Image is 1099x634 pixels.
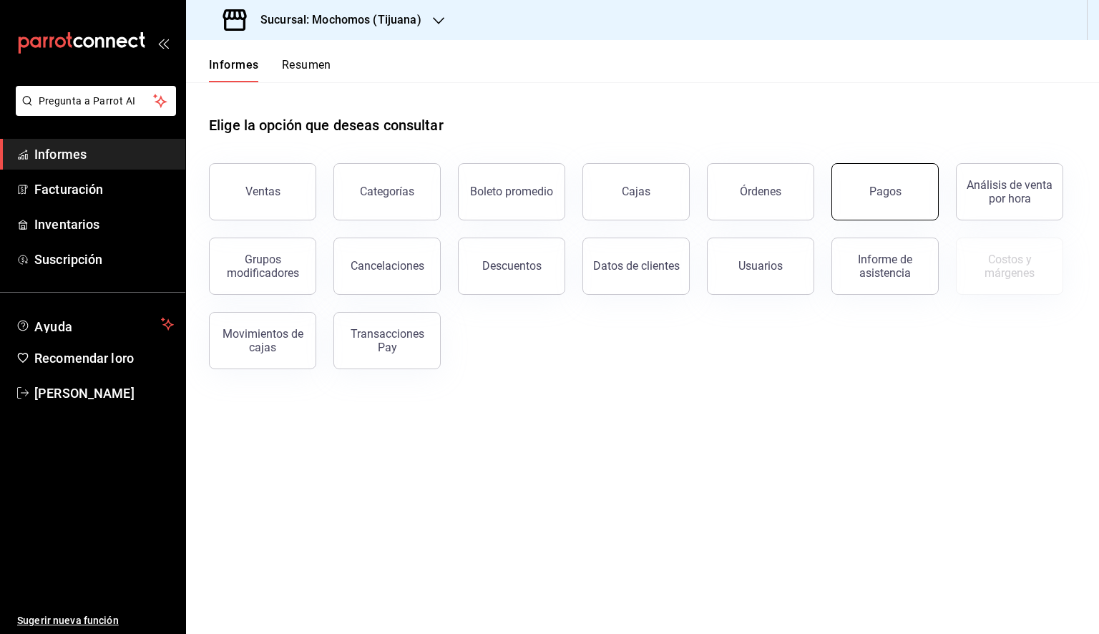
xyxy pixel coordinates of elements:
[333,238,441,295] button: Cancelaciones
[209,163,316,220] button: Ventas
[157,37,169,49] button: abrir_cajón_menú
[707,163,814,220] button: Órdenes
[360,185,414,198] font: Categorías
[223,327,303,354] font: Movimientos de cajas
[17,615,119,626] font: Sugerir nueva función
[34,351,134,366] font: Recomendar loro
[622,185,650,198] font: Cajas
[470,185,553,198] font: Boleto promedio
[738,259,783,273] font: Usuarios
[740,185,781,198] font: Órdenes
[582,238,690,295] button: Datos de clientes
[351,259,424,273] font: Cancelaciones
[858,253,912,280] font: Informe de asistencia
[458,163,565,220] button: Boleto promedio
[39,95,136,107] font: Pregunta a Parrot AI
[282,58,331,72] font: Resumen
[458,238,565,295] button: Descuentos
[34,217,99,232] font: Inventarios
[16,86,176,116] button: Pregunta a Parrot AI
[985,253,1035,280] font: Costos y márgenes
[967,178,1052,205] font: Análisis de venta por hora
[209,58,259,72] font: Informes
[209,312,316,369] button: Movimientos de cajas
[582,163,690,220] button: Cajas
[707,238,814,295] button: Usuarios
[333,163,441,220] button: Categorías
[351,327,424,354] font: Transacciones Pay
[333,312,441,369] button: Transacciones Pay
[209,117,444,134] font: Elige la opción que deseas consultar
[245,185,280,198] font: Ventas
[34,147,87,162] font: Informes
[956,238,1063,295] button: Contrata inventarios para ver este informe
[34,182,103,197] font: Facturación
[593,259,680,273] font: Datos de clientes
[34,386,135,401] font: [PERSON_NAME]
[227,253,299,280] font: Grupos modificadores
[209,57,331,82] div: pestañas de navegación
[10,104,176,119] a: Pregunta a Parrot AI
[482,259,542,273] font: Descuentos
[260,13,421,26] font: Sucursal: Mochomos (Tijuana)
[956,163,1063,220] button: Análisis de venta por hora
[831,163,939,220] button: Pagos
[34,319,73,334] font: Ayuda
[869,185,902,198] font: Pagos
[209,238,316,295] button: Grupos modificadores
[831,238,939,295] button: Informe de asistencia
[34,252,102,267] font: Suscripción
